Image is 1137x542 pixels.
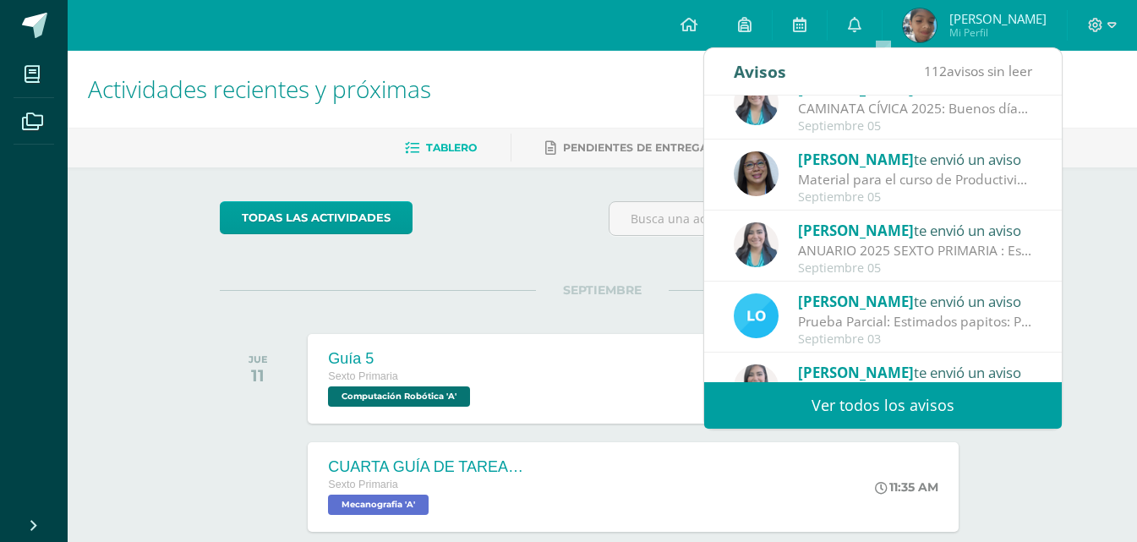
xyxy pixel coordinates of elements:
div: te envió un aviso [798,219,1033,241]
div: te envió un aviso [798,290,1033,312]
img: bee59b59740755476ce24ece7b326715.png [734,293,779,338]
img: 31cd203d32fea7bc12a33de338a55e4c.png [903,8,937,42]
div: Material para el curso de Productividad: Para el día lunes debe traer ilustraciones de los animal... [798,170,1033,189]
span: SEPTIEMBRE [536,282,669,298]
a: Pendientes de entrega [545,134,708,162]
span: avisos sin leer [924,62,1032,80]
div: Septiembre 03 [798,332,1033,347]
div: Septiembre 05 [798,119,1033,134]
a: Tablero [405,134,477,162]
a: Ver todos los avisos [704,382,1062,429]
div: Septiembre 05 [798,190,1033,205]
img: 90c3bb5543f2970d9a0839e1ce488333.png [734,151,779,196]
span: Sexto Primaria [328,479,398,490]
div: te envió un aviso [798,148,1033,170]
span: 112 [924,62,947,80]
div: CAMINATA CÍVICA 2025: Buenos días queridos padres de familia Esperando se encuentren bien, por es... [798,99,1033,118]
span: Mecanografia 'A' [328,495,429,515]
span: [PERSON_NAME] [798,363,914,382]
div: ANUARIO 2025 SEXTO PRIMARIA : Estudiantes: Envío enlace para trabajar lo solicitado en anuario, d... [798,241,1033,260]
div: Avisos [734,48,786,95]
span: [PERSON_NAME] [798,150,914,169]
span: Tablero [426,141,477,154]
img: be92b6c484970536b82811644e40775c.png [734,80,779,125]
img: be92b6c484970536b82811644e40775c.png [734,364,779,409]
div: Prueba Parcial: Estimados papitos: Por este medio les informo que el día miércoles 9 se llevará a... [798,312,1033,331]
span: Computación Robótica 'A' [328,386,470,407]
span: Mi Perfil [949,25,1047,40]
span: [PERSON_NAME] [798,221,914,240]
div: Septiembre 05 [798,261,1033,276]
div: Guía 5 [328,350,474,368]
input: Busca una actividad próxima aquí... [609,202,984,235]
div: CUARTA GUÍA DE TAREAS DEL CUARTO BIMESTRE [328,458,531,476]
div: te envió un aviso [798,361,1033,383]
span: Pendientes de entrega [563,141,708,154]
div: 11 [249,365,268,386]
div: JUE [249,353,268,365]
a: todas las Actividades [220,201,413,234]
span: Sexto Primaria [328,370,398,382]
div: 11:35 AM [875,479,938,495]
span: [PERSON_NAME] [798,292,914,311]
span: Actividades recientes y próximas [88,73,431,105]
img: be92b6c484970536b82811644e40775c.png [734,222,779,267]
span: [PERSON_NAME] [949,10,1047,27]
